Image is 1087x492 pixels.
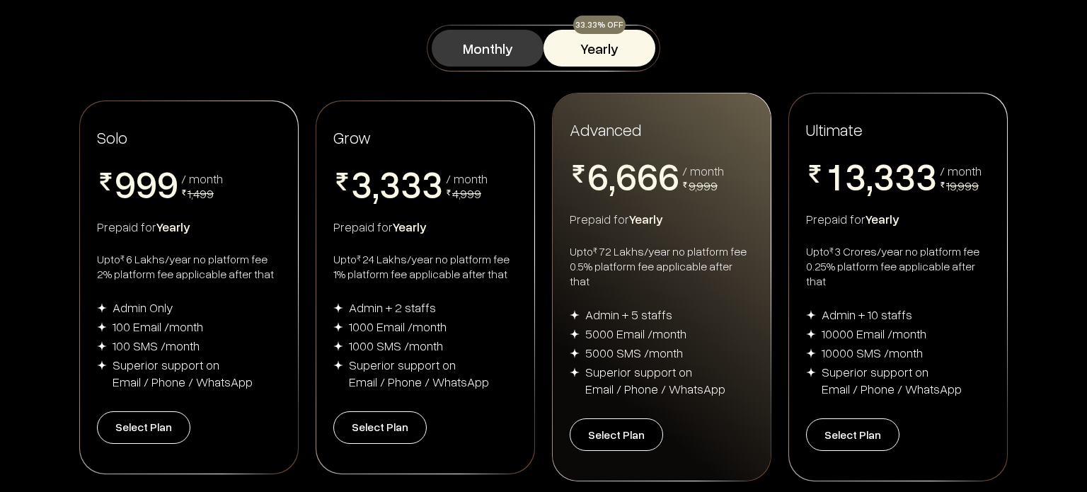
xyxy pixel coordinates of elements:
span: 1 [824,156,845,195]
span: 6 [587,156,609,195]
span: 9 [157,164,178,202]
div: Admin Only [113,299,173,316]
span: Ultimate [806,118,863,140]
span: 4 [401,202,422,241]
div: Prepaid for [806,210,990,227]
div: Upto 6 Lakhs/year no platform fee 2% platform fee applicable after that [97,252,281,282]
button: Yearly [543,30,655,67]
span: 7 [637,195,658,233]
img: pricing-rupee [682,182,688,188]
div: Admin + 10 staffs [822,306,912,323]
sup: ₹ [120,253,125,263]
img: pricing-rupee [806,165,824,183]
span: 3 [351,164,372,202]
img: img [806,329,816,339]
span: 2 [824,195,845,233]
span: Yearly [865,211,899,227]
span: 7 [658,195,679,233]
img: pricing-rupee [181,190,187,195]
span: 3 [895,156,916,195]
span: Yearly [629,211,663,227]
span: 3 [873,156,895,195]
span: , [866,156,873,199]
img: img [97,360,107,370]
span: Advanced [570,118,641,140]
img: img [806,348,816,358]
span: Yearly [393,219,427,234]
span: 3 [845,156,866,195]
div: Prepaid for [97,218,281,235]
div: Upto 24 Lakhs/year no platform fee 1% platform fee applicable after that [333,252,517,282]
span: 1,499 [188,185,214,201]
span: 3 [401,164,422,202]
span: 9 [115,164,136,202]
span: 6 [637,156,658,195]
span: Solo [97,127,127,147]
div: Superior support on Email / Phone / WhatsApp [585,363,725,397]
div: 10000 SMS /month [822,344,923,361]
div: 100 SMS /month [113,337,200,354]
div: / month [682,164,724,177]
div: / month [181,172,223,185]
img: img [97,341,107,351]
img: img [806,367,816,377]
span: 9 [136,164,157,202]
span: Yearly [156,219,190,234]
div: Superior support on Email / Phone / WhatsApp [822,363,962,397]
img: img [333,322,343,332]
img: img [570,348,580,358]
span: 4 [351,202,372,241]
span: 3 [379,164,401,202]
img: img [570,329,580,339]
span: 4 [379,202,401,241]
div: / month [446,172,488,185]
img: img [570,367,580,377]
span: 3 [422,164,443,202]
img: img [97,303,107,313]
div: 33.33% OFF [573,16,626,34]
div: 1000 Email /month [349,318,447,335]
div: Upto 72 Lakhs/year no platform fee 0.5% platform fee applicable after that [570,244,754,289]
img: img [333,341,343,351]
button: Select Plan [333,411,427,444]
div: Admin + 5 staffs [585,306,672,323]
div: Upto 3 Crores/year no platform fee 0.25% platform fee applicable after that [806,244,990,289]
img: img [333,360,343,370]
div: 5000 Email /month [585,325,686,342]
span: 4 [916,195,937,233]
div: 1000 SMS /month [349,337,443,354]
span: 4 [873,195,895,233]
div: Superior support on Email / Phone / WhatsApp [349,356,489,390]
span: , [372,164,379,207]
span: 4 [845,195,866,233]
button: Select Plan [806,418,899,451]
span: 7 [616,195,637,233]
div: Superior support on Email / Phone / WhatsApp [113,356,253,390]
button: Monthly [432,30,543,67]
span: 4 [422,202,443,241]
span: 6 [616,156,637,195]
img: pricing-rupee [570,165,587,183]
span: 19,999 [946,178,979,193]
img: pricing-rupee [333,173,351,190]
sup: ₹ [593,245,597,256]
div: 100 Email /month [113,318,203,335]
span: 6 [658,156,679,195]
img: img [97,322,107,332]
sup: ₹ [357,253,361,263]
span: 9,999 [689,178,718,193]
span: , [609,156,616,199]
div: Prepaid for [333,218,517,235]
img: pricing-rupee [446,190,452,195]
span: 4 [895,195,916,233]
div: Prepaid for [570,210,754,227]
span: 4,999 [452,185,481,201]
div: 10000 Email /month [822,325,926,342]
span: Grow [333,127,371,147]
button: Select Plan [97,411,190,444]
div: Admin + 2 staffs [349,299,436,316]
div: 5000 SMS /month [585,344,683,361]
button: Select Plan [570,418,663,451]
img: img [333,303,343,313]
img: pricing-rupee [97,173,115,190]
